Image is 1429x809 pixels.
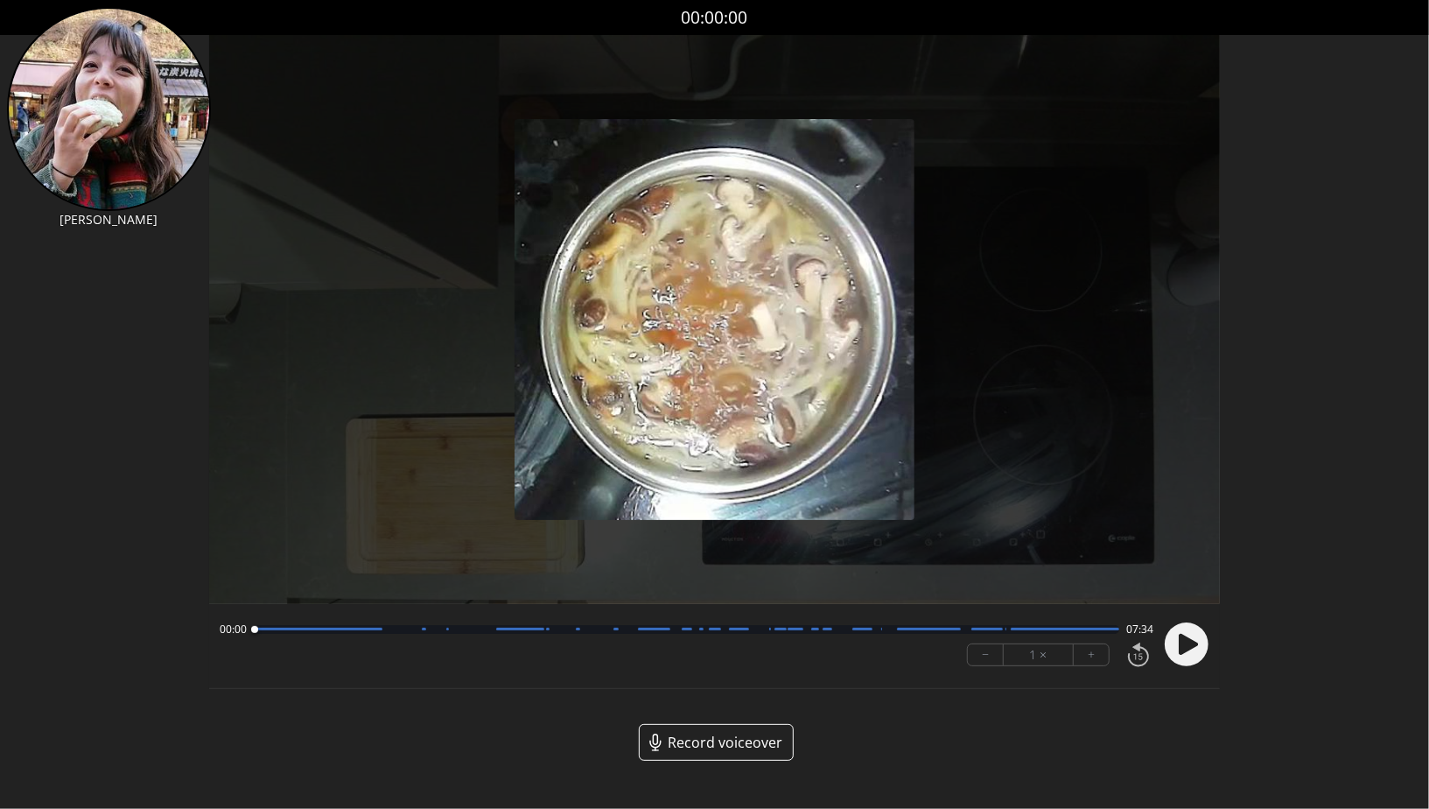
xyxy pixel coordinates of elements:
img: Poster Image [515,119,915,520]
img: LG [7,7,211,211]
p: [PERSON_NAME] [7,211,211,229]
div: 1 × [1004,644,1074,665]
button: + [1074,644,1109,665]
span: 00:00 [220,623,247,637]
button: − [968,644,1004,665]
a: Record voiceover [639,724,794,761]
span: 07:34 [1126,623,1153,637]
a: 00:00:00 [682,5,748,31]
span: Record voiceover [668,732,782,753]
